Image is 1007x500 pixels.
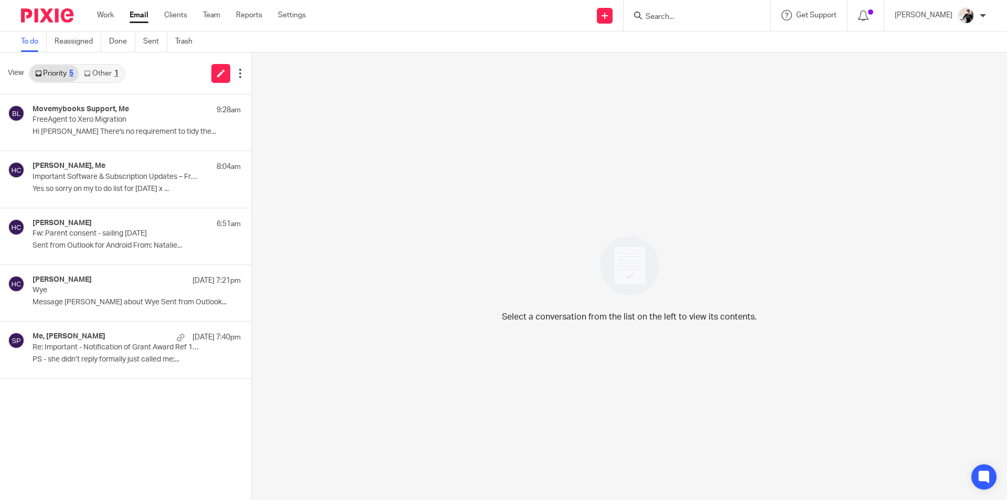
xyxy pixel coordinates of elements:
[645,13,739,22] input: Search
[33,298,241,307] p: Message [PERSON_NAME] about Wye Sent from Outlook...
[79,65,123,82] a: Other1
[21,31,47,52] a: To do
[33,343,199,352] p: Re: Important - Notification of Grant Award Ref 1128185
[192,332,241,343] p: [DATE] 7:40pm
[109,31,135,52] a: Done
[33,355,241,364] p: PS - she didn’t reply formally just called me;...
[97,10,114,20] a: Work
[217,219,241,229] p: 6:51am
[33,229,199,238] p: Fw: Parent consent - sailing [DATE]
[8,162,25,178] img: svg%3E
[175,31,200,52] a: Trash
[33,127,241,136] p: Hi [PERSON_NAME] There's no requirement to tidy the...
[796,12,837,19] span: Get Support
[278,10,306,20] a: Settings
[502,311,757,323] p: Select a conversation from the list on the left to view its contents.
[33,185,241,194] p: Yes so sorry on my to do list for [DATE] x ...
[593,229,666,302] img: image
[203,10,220,20] a: Team
[130,10,148,20] a: Email
[33,332,105,341] h4: Me, [PERSON_NAME]
[217,162,241,172] p: 8:04am
[8,332,25,349] img: svg%3E
[8,68,24,79] span: View
[33,105,129,114] h4: Movemybooks Support, Me
[192,275,241,286] p: [DATE] 7:21pm
[8,275,25,292] img: svg%3E
[21,8,73,23] img: Pixie
[33,115,199,124] p: FreeAgent to Xero Migration
[55,31,101,52] a: Reassigned
[8,219,25,236] img: svg%3E
[958,7,974,24] img: AV307615.jpg
[164,10,187,20] a: Clients
[30,65,79,82] a: Priority5
[33,241,241,250] p: Sent from Outlook for Android From: Natalie...
[33,286,199,295] p: Wye
[33,219,92,228] h4: [PERSON_NAME]
[33,275,92,284] h4: [PERSON_NAME]
[236,10,262,20] a: Reports
[33,162,105,171] h4: [PERSON_NAME], Me
[8,105,25,122] img: svg%3E
[895,10,952,20] p: [PERSON_NAME]
[217,105,241,115] p: 9:28am
[143,31,167,52] a: Sent
[69,70,73,77] div: 5
[114,70,119,77] div: 1
[33,173,199,182] p: Important Software & Subscription Updates – From [DATE]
